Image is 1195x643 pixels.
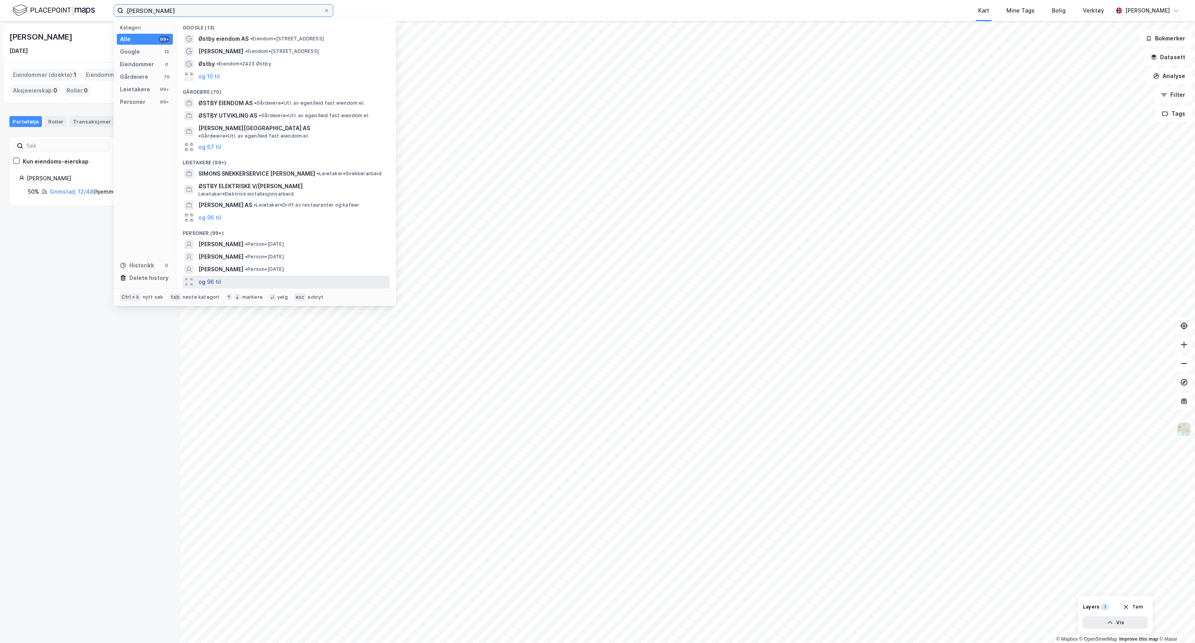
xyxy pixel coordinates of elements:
span: Østby eiendom AS [198,34,249,44]
div: tab [169,293,181,301]
button: og 96 til [198,213,221,222]
div: Eiendommer (direkte) : [10,69,80,81]
button: Vis [1083,616,1148,629]
span: Eiendom • [STREET_ADDRESS] [245,48,319,54]
div: Roller [45,116,67,127]
div: [DATE] [9,46,28,56]
span: Leietaker • Snekkerarbeid [317,171,381,177]
div: Google [120,47,140,56]
span: Gårdeiere • Utl. av egen/leid fast eiendom el. [259,113,369,119]
div: 70 [163,74,170,80]
span: [PERSON_NAME] [198,265,243,274]
div: Transaksjoner [70,116,123,127]
div: Kun eiendoms-eierskap [23,157,89,166]
span: Gårdeiere • Utl. av egen/leid fast eiendom el. [254,100,365,106]
button: Tøm [1118,601,1148,613]
span: • [245,241,247,247]
div: 1 [113,118,120,125]
span: • [254,100,256,106]
span: • [245,48,247,54]
span: 0 [84,86,88,95]
div: Portefølje [9,116,42,127]
button: og 10 til [198,72,220,81]
span: • [250,36,252,42]
div: Kategori [120,25,173,31]
span: Person • [DATE] [245,241,284,247]
button: Datasett [1144,49,1192,65]
input: Søk [23,140,109,152]
div: Kart [978,6,989,15]
div: [PERSON_NAME] [27,174,161,183]
div: Bolig [1052,6,1066,15]
span: • [216,61,219,67]
span: ØSTBY ELEKTRISKE V/[PERSON_NAME] [198,182,387,191]
div: Personer (99+) [176,224,396,238]
div: Leietakere (99+) [176,153,396,167]
span: [PERSON_NAME] AS [198,200,252,210]
div: Alle [120,35,131,44]
span: 1 [74,70,76,80]
div: neste kategori [183,294,220,300]
div: Ctrl + k [120,293,141,301]
a: Mapbox [1056,636,1078,642]
span: Eiendom • [STREET_ADDRESS] [250,36,324,42]
span: Leietaker • Elektrisk installasjonsarbeid [198,191,294,197]
span: Leietaker • Drift av restauranter og kafeer [254,202,359,208]
div: Eiendommer (Indirekte) : [83,69,158,81]
span: • [254,202,256,208]
span: [PERSON_NAME][GEOGRAPHIC_DATA] AS [198,124,310,133]
span: ØSTBY EIENDOM AS [198,98,252,108]
div: markere [242,294,263,300]
input: Søk på adresse, matrikkel, gårdeiere, leietakere eller personer [123,5,323,16]
button: og 67 til [198,142,221,152]
div: 0 [163,262,170,269]
div: 99+ [159,36,170,42]
img: Z [1177,422,1191,437]
div: [PERSON_NAME] [9,31,74,43]
span: [PERSON_NAME] [198,252,243,262]
a: OpenStreetMap [1079,636,1117,642]
div: Gårdeiere [120,72,148,82]
div: Leietakere [120,85,150,94]
div: Personer [120,97,145,107]
a: Grimstad, 12/48 [50,188,93,195]
div: nytt søk [143,294,163,300]
div: Kontrollprogram for chat [1156,605,1195,643]
span: • [245,266,247,272]
div: Gårdeiere (70) [176,83,396,97]
span: Østby [198,59,215,69]
iframe: Chat Widget [1156,605,1195,643]
button: og 96 til [198,277,221,287]
div: Verktøy [1083,6,1104,15]
div: 13 [163,49,170,55]
button: Bokmerker [1139,31,1192,46]
span: 0 [53,86,57,95]
div: 1 [1101,603,1109,611]
div: 99+ [159,99,170,105]
div: Roller : [64,84,91,97]
span: • [259,113,261,118]
span: Person • [DATE] [245,254,284,260]
button: Filter [1154,87,1192,103]
span: • [198,133,201,139]
div: 0 [163,61,170,67]
button: Tags [1155,106,1192,122]
div: Layers [1083,604,1099,610]
span: [PERSON_NAME] [198,240,243,249]
span: SIMONS SNEKKERSERVICE [PERSON_NAME] [198,169,315,178]
div: 99+ [159,86,170,93]
div: esc [294,293,306,301]
div: [PERSON_NAME] [1125,6,1170,15]
div: 50% [28,187,39,196]
div: Aksjeeierskap : [10,84,60,97]
div: Mine Tags [1006,6,1035,15]
span: Gårdeiere • Utl. av egen/leid fast eiendom el. [198,133,309,139]
div: Google (13) [176,18,396,33]
div: Delete history [129,273,169,283]
div: avbryt [307,294,323,300]
button: Analyse [1146,68,1192,84]
span: ØSTBY UTVIKLING AS [198,111,257,120]
span: • [245,254,247,260]
span: • [317,171,319,176]
span: Person • [DATE] [245,266,284,272]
